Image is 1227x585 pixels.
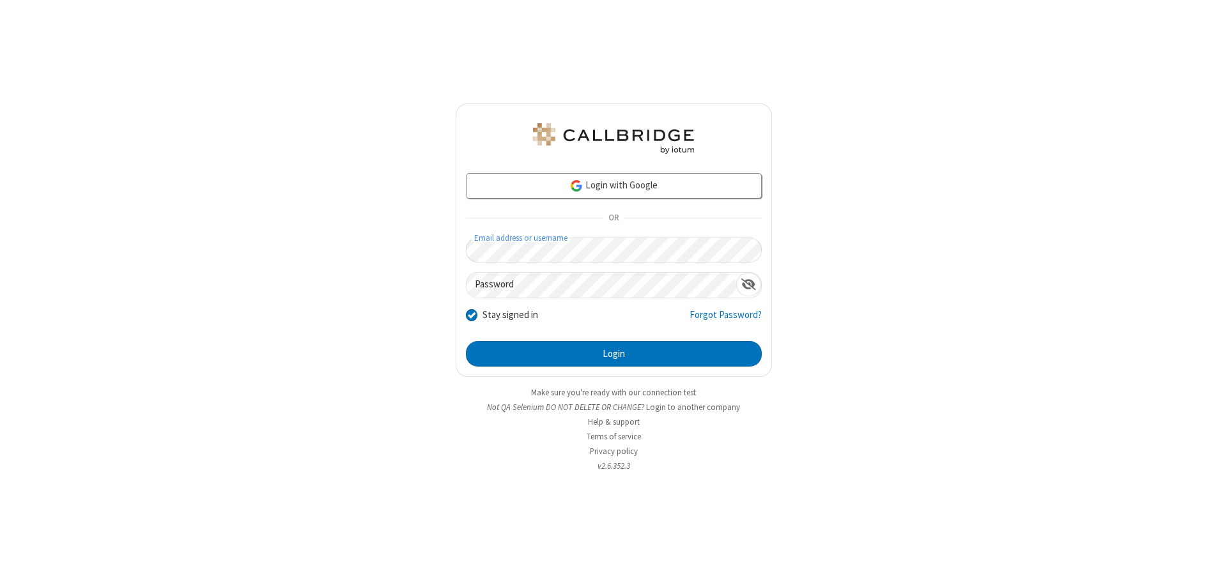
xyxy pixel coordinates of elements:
li: v2.6.352.3 [456,460,772,472]
input: Password [467,273,736,298]
a: Terms of service [587,431,641,442]
button: Login [466,341,762,367]
a: Make sure you're ready with our connection test [531,387,696,398]
img: QA Selenium DO NOT DELETE OR CHANGE [530,123,697,154]
a: Login with Google [466,173,762,199]
iframe: Chat [1195,552,1217,576]
button: Login to another company [646,401,740,413]
input: Email address or username [466,238,762,262]
a: Help & support [588,416,640,427]
label: Stay signed in [482,308,538,323]
div: Show password [736,273,761,296]
span: OR [603,209,624,227]
img: google-icon.png [569,179,583,193]
a: Forgot Password? [690,308,762,332]
li: Not QA Selenium DO NOT DELETE OR CHANGE? [456,401,772,413]
a: Privacy policy [590,446,638,457]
